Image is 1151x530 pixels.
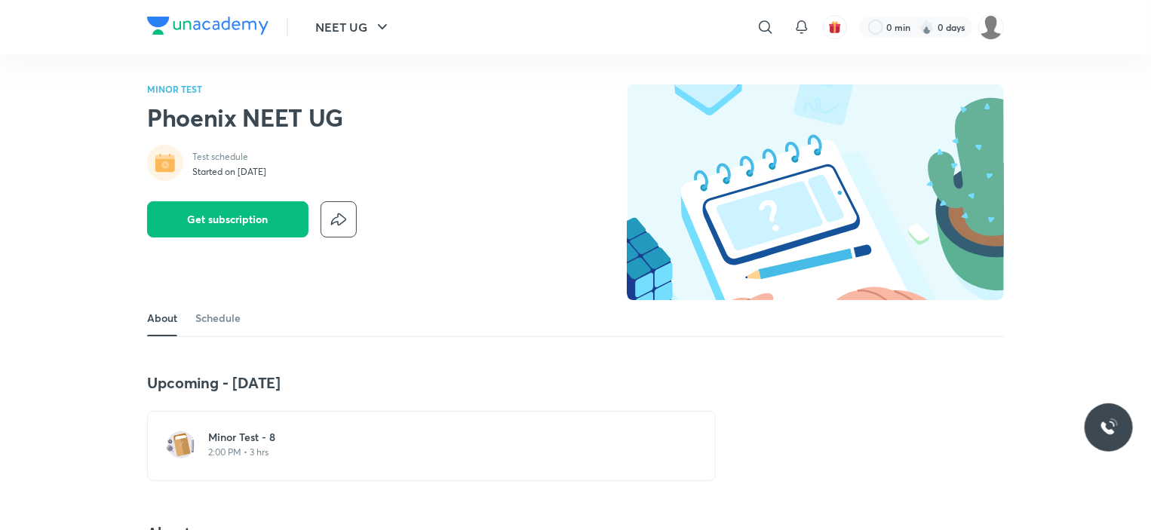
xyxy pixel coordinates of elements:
h4: Upcoming - [DATE] [147,373,716,393]
h6: Minor Test - 8 [208,430,673,445]
p: Started on [DATE] [192,166,266,178]
a: Schedule [195,300,241,336]
img: Organic Chemistry [978,14,1004,40]
h2: Phoenix NEET UG [147,103,357,133]
span: Get subscription [188,212,269,227]
img: avatar [828,20,842,34]
p: 2:00 PM • 3 hrs [208,446,673,458]
img: ttu [1100,418,1118,437]
img: Company Logo [147,17,269,35]
a: Company Logo [147,17,269,38]
a: About [147,300,177,336]
p: Test schedule [192,151,266,163]
button: Get subscription [147,201,308,237]
img: test [166,430,196,460]
button: avatar [823,15,847,39]
p: MINOR TEST [147,84,357,93]
button: NEET UG [306,12,401,42]
img: streak [919,20,935,35]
